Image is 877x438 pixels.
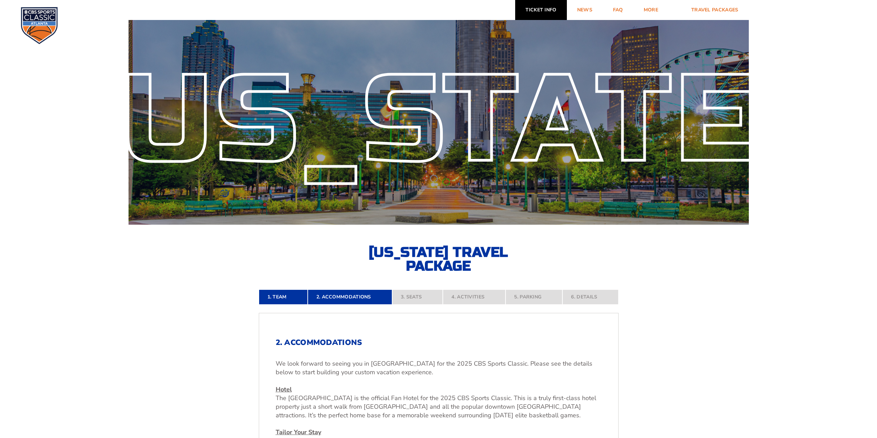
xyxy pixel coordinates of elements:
p: We look forward to seeing you in [GEOGRAPHIC_DATA] for the 2025 CBS Sports Classic. Please see th... [276,359,602,377]
u: Tailor Your Stay [276,428,321,436]
u: Hotel [276,385,292,394]
img: CBS Sports Classic [21,7,58,44]
div: [US_STATE] [73,71,804,170]
h2: [US_STATE] Travel Package [363,245,514,273]
p: The [GEOGRAPHIC_DATA] is the official Fan Hotel for the 2025 CBS Sports Classic. This is a truly ... [276,385,602,420]
a: 1. Team [259,289,308,305]
h2: 2. Accommodations [276,338,602,347]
